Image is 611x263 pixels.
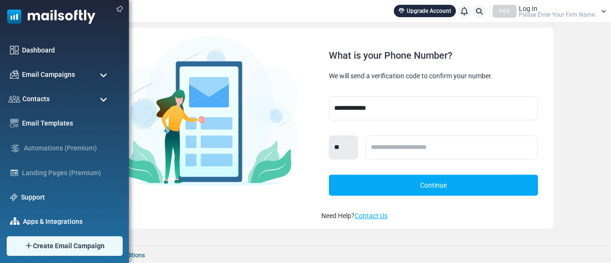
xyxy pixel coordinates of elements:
img: contacts-icon.svg [9,95,20,102]
a: Support [21,192,112,202]
div: PEY [493,5,516,18]
img: email-templates-icon.svg [10,119,19,127]
span: Create Email Campaign [33,241,105,251]
div: What is your Phone Number? [329,51,538,60]
img: workflow.svg [10,143,21,154]
span: Email Campaigns [22,70,75,80]
img: campaigns-icon.png [10,70,19,79]
img: landing_pages.svg [10,168,19,177]
a: PEY Log In Please Enter Your Firm Name [493,5,606,18]
div: We will send a verification code to confirm your number. [329,72,538,81]
span: Please Enter Your Firm Name [519,12,595,18]
a: Dashboard [22,45,112,55]
a: Continue [329,175,538,196]
span: Contacts [22,94,50,104]
img: support-icon.svg [10,193,18,201]
img: dashboard-icon.svg [10,46,19,54]
a: Contact Us [355,212,388,220]
span: Log In [519,5,537,12]
div: Need Help? [321,211,546,221]
a: Upgrade Account [394,5,456,17]
footer: 2025 [31,245,611,263]
a: Apps & Integrations [23,217,112,227]
a: Email Templates [22,118,112,128]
